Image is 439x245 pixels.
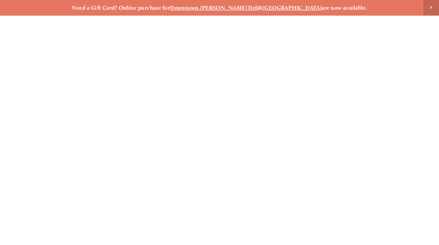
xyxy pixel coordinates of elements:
[72,4,170,11] strong: Need a Gift Card? Online purchase for
[263,4,322,11] a: [GEOGRAPHIC_DATA]
[199,4,200,11] strong: ,
[321,4,367,11] strong: are now available.
[170,4,199,11] a: Downtown
[259,4,262,11] strong: &
[200,4,259,11] a: [PERSON_NAME] Dell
